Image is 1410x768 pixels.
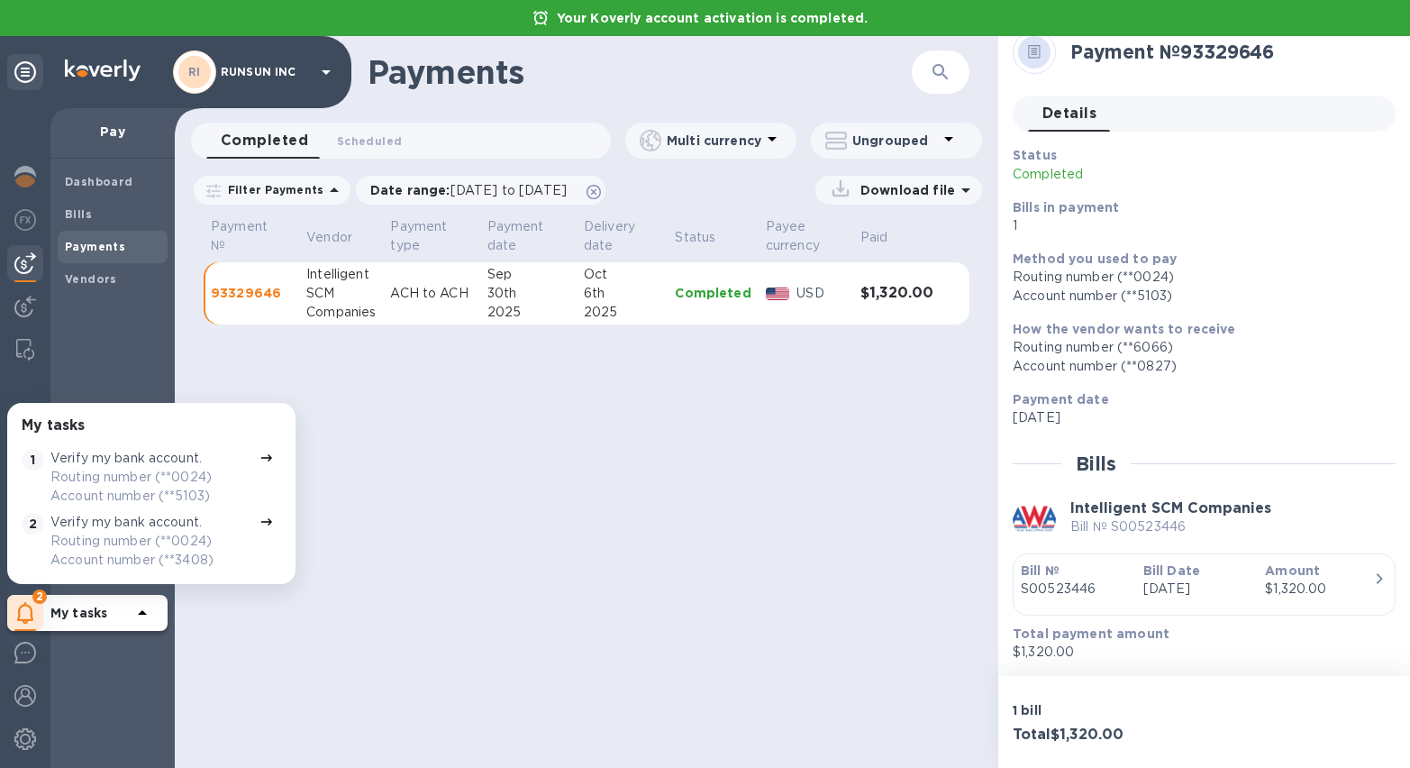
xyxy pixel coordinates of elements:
span: Delivery date [584,217,660,255]
p: Delivery date [584,217,637,255]
span: Payee currency [766,217,846,255]
p: S00523446 [1021,580,1129,599]
b: Amount [1265,563,1320,578]
span: Payment № [211,217,292,255]
span: Scheduled [337,132,402,151]
h2: Bills [1076,453,1116,475]
p: Payment date [487,217,546,255]
p: [DATE] [1013,408,1381,427]
h3: My tasks [22,417,85,434]
p: 93329646 [211,284,292,302]
p: $1,320.00 [1013,643,1381,662]
span: 2 [22,513,43,535]
span: Payment type [390,217,472,255]
img: Foreign exchange [14,209,36,231]
p: Verify my bank account. [50,513,202,532]
span: Paid [860,228,912,247]
p: Ungrouped [852,132,938,150]
b: Total payment amount [1013,626,1169,641]
div: Account number (**5103) [1013,287,1381,306]
p: Your Koverly account activation is completed. [548,9,878,27]
div: $1,320.00 [1265,580,1373,599]
b: Bills in payment [1013,200,1119,215]
div: Routing number (**6066) [1013,338,1381,357]
p: Status [675,228,715,247]
p: Pay [65,123,160,141]
div: Routing number (**0024) [1013,268,1381,287]
img: Logo [65,59,141,81]
h2: Payment № 93329646 [1070,41,1381,63]
b: My tasks [50,606,107,620]
b: RI [188,65,201,78]
p: Vendor [306,228,352,247]
b: Vendors [65,272,117,286]
b: How the vendor wants to receive [1013,322,1236,336]
h1: Payments [368,53,912,91]
div: SCM [306,284,376,303]
p: Payment type [390,217,449,255]
div: 6th [584,284,660,303]
p: Multi currency [667,132,761,150]
p: Date range : [370,181,576,199]
div: Unpin categories [7,54,43,90]
span: Vendor [306,228,376,247]
b: Status [1013,148,1057,162]
p: Paid [860,228,888,247]
h3: Total $1,320.00 [1013,727,1196,744]
p: Routing number (**0024) Account number (**5103) [50,468,252,506]
p: 1 bill [1013,701,1196,719]
div: Companies [306,303,376,322]
div: Account number (**0827) [1013,357,1381,376]
span: 2 [32,590,47,604]
b: Bill № [1021,563,1060,578]
div: 30th [487,284,569,303]
p: ACH to ACH [390,284,472,303]
b: Payments [65,240,125,253]
p: Completed [675,284,750,302]
span: [DATE] to [DATE] [450,183,567,197]
span: Details [1042,101,1096,126]
div: 2025 [487,303,569,322]
p: USD [796,284,846,303]
p: RUNSUN INC [221,66,311,78]
span: Completed [221,128,308,153]
b: Intelligent SCM Companies [1070,499,1271,517]
span: Payment date [487,217,569,255]
div: 2025 [584,303,660,322]
p: Bill № S00523446 [1070,517,1271,536]
p: Verify my bank account. [50,449,202,468]
span: 1 [22,449,43,471]
p: Routing number (**0024) Account number (**3408) [50,532,252,570]
b: Bills [65,207,92,221]
div: Oct [584,265,660,284]
div: Sep [487,265,569,284]
p: Download file [853,181,955,199]
p: Completed [1013,165,1259,184]
b: Bill Date [1143,563,1200,578]
b: Method you used to pay [1013,251,1177,266]
p: Filter Payments [221,182,323,197]
div: Intelligent [306,265,376,284]
p: [DATE] [1143,580,1251,599]
p: Payment № [211,217,268,255]
button: Bill №S00523446Bill Date[DATE]Amount$1,320.00 [1013,553,1396,616]
b: Dashboard [65,175,133,188]
span: Status [675,228,739,247]
h3: $1,320.00 [860,285,933,302]
p: 1 [1013,216,1381,235]
div: Date range:[DATE] to [DATE] [356,176,605,205]
p: Payee currency [766,217,823,255]
img: USD [766,288,790,300]
b: Payment date [1013,392,1109,407]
